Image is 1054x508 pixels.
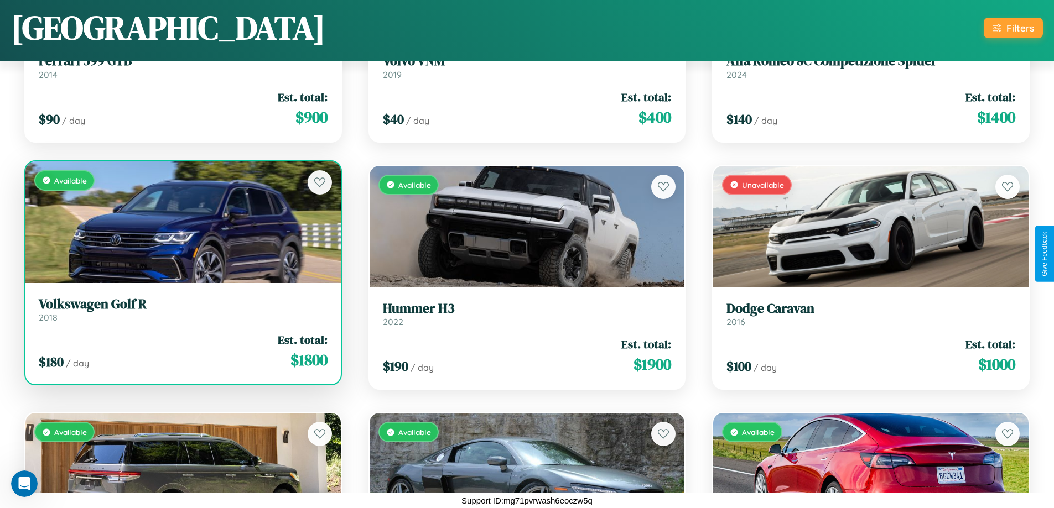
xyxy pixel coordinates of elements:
span: 2018 [39,312,58,323]
span: 2022 [383,316,403,327]
span: $ 140 [726,110,752,128]
span: Est. total: [278,89,328,105]
span: Est. total: [278,332,328,348]
span: $ 1900 [634,353,671,375]
span: Available [742,427,775,437]
h3: Volvo VNM [383,53,672,69]
h3: Dodge Caravan [726,301,1015,317]
span: Unavailable [742,180,784,190]
h3: Alfa Romeo 8C Competizione Spider [726,53,1015,69]
h3: Ferrari 599 GTB [39,53,328,69]
a: Hummer H32022 [383,301,672,328]
a: Dodge Caravan2016 [726,301,1015,328]
span: Est. total: [965,89,1015,105]
p: Support ID: mg71pvrwash6eoczw5q [461,493,593,508]
span: / day [754,362,777,373]
span: / day [406,115,429,126]
span: 2014 [39,69,58,80]
button: Filters [984,18,1043,38]
span: / day [62,115,85,126]
span: $ 190 [383,357,408,375]
span: Available [54,427,87,437]
span: / day [411,362,434,373]
span: Available [398,180,431,190]
span: Available [398,427,431,437]
span: Est. total: [965,336,1015,352]
span: Est. total: [621,89,671,105]
span: $ 900 [295,106,328,128]
span: $ 90 [39,110,60,128]
div: Filters [1006,22,1034,34]
h3: Volkswagen Golf R [39,296,328,312]
span: Est. total: [621,336,671,352]
span: $ 400 [638,106,671,128]
span: Available [54,176,87,185]
a: Alfa Romeo 8C Competizione Spider2024 [726,53,1015,80]
span: 2016 [726,316,745,327]
span: $ 40 [383,110,404,128]
span: $ 180 [39,353,64,371]
a: Volkswagen Golf R2018 [39,296,328,323]
span: $ 1400 [977,106,1015,128]
span: $ 1800 [290,349,328,371]
div: Give Feedback [1041,232,1048,276]
h1: [GEOGRAPHIC_DATA] [11,5,325,50]
a: Ferrari 599 GTB2014 [39,53,328,80]
iframe: Intercom live chat [11,470,38,497]
span: $ 1000 [978,353,1015,375]
span: 2019 [383,69,402,80]
span: / day [754,115,777,126]
span: / day [66,358,89,369]
span: $ 100 [726,357,751,375]
a: Volvo VNM2019 [383,53,672,80]
span: 2024 [726,69,747,80]
h3: Hummer H3 [383,301,672,317]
